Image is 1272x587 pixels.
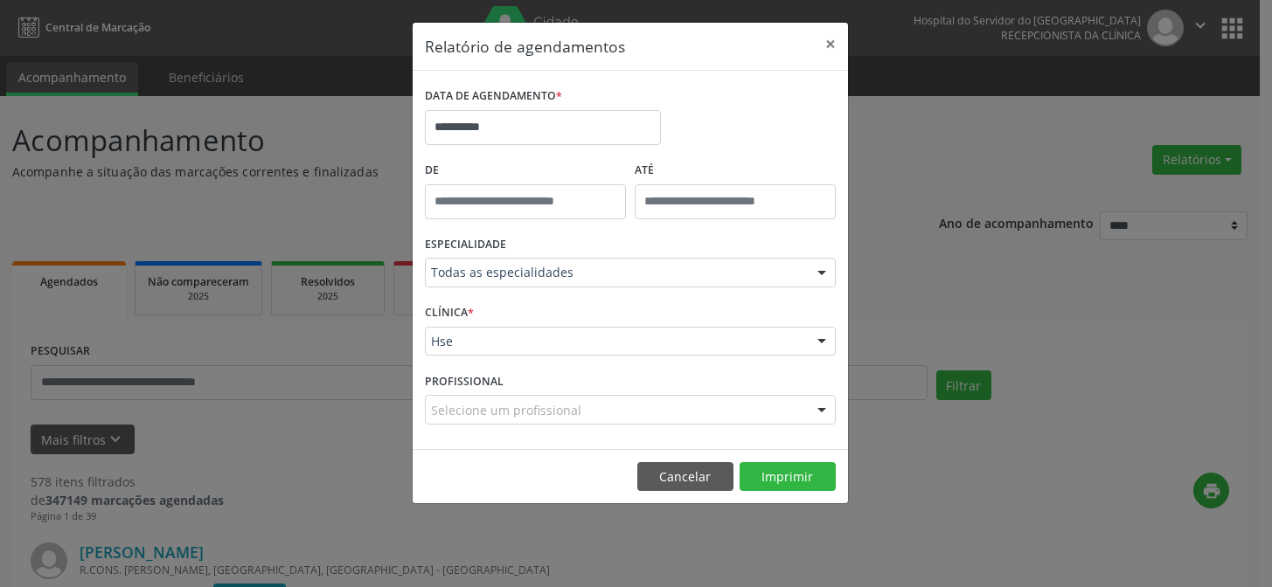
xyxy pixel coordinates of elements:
label: PROFISSIONAL [425,368,504,395]
button: Cancelar [637,462,733,492]
span: Todas as especialidades [431,264,800,281]
label: ESPECIALIDADE [425,231,506,259]
label: ATÉ [635,157,836,184]
label: De [425,157,626,184]
label: DATA DE AGENDAMENTO [425,83,562,110]
button: Imprimir [740,462,836,492]
span: Selecione um profissional [431,401,581,419]
h5: Relatório de agendamentos [425,35,625,58]
label: CLÍNICA [425,300,474,327]
span: Hse [431,333,800,350]
button: Close [813,23,848,66]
